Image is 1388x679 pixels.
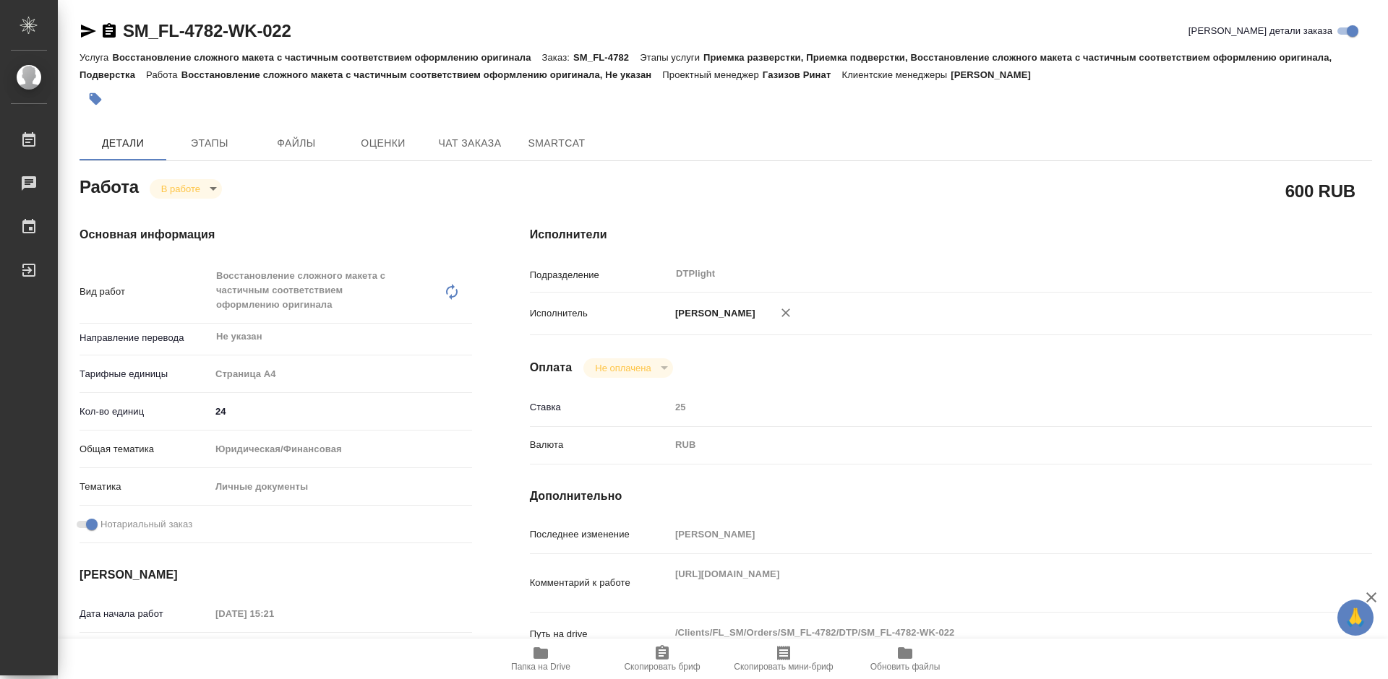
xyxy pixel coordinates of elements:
div: В работе [583,358,672,378]
p: Услуга [80,52,112,63]
p: Тематика [80,480,210,494]
p: Исполнитель [530,306,670,321]
p: Комментарий к работе [530,576,670,590]
div: Юридическая/Финансовая [210,437,472,462]
button: Скопировать мини-бриф [723,639,844,679]
span: Чат заказа [435,134,505,152]
span: [PERSON_NAME] детали заказа [1188,24,1332,38]
textarea: [URL][DOMAIN_NAME] [670,562,1302,601]
div: В работе [150,179,222,199]
button: В работе [157,183,205,195]
h4: Дополнительно [530,488,1372,505]
p: Ставка [530,400,670,415]
button: Скопировать ссылку для ЯМессенджера [80,22,97,40]
h4: [PERSON_NAME] [80,566,472,584]
span: Детали [88,134,158,152]
span: Обновить файлы [870,662,941,672]
button: 🙏 [1337,600,1374,636]
h4: Исполнители [530,226,1372,243]
p: Кол-во единиц [80,405,210,419]
p: Приемка разверстки, Приемка подверстки, Восстановление сложного макета с частичным соответствием ... [80,52,1332,80]
textarea: /Clients/FL_SM/Orders/SM_FL-4782/DTP/SM_FL-4782-WK-022 [670,620,1302,645]
p: Валюта [530,438,670,452]
button: Добавить тэг [80,83,111,115]
span: 🙏 [1343,602,1368,633]
p: Направление перевода [80,331,210,345]
div: Страница А4 [210,362,472,386]
button: Удалить исполнителя [770,297,802,329]
p: Общая тематика [80,442,210,457]
p: Дата начала работ [80,607,210,621]
p: Этапы услуги [640,52,703,63]
span: Этапы [175,134,244,152]
h4: Основная информация [80,226,472,243]
button: Обновить файлы [844,639,966,679]
p: Проектный менеджер [662,69,762,80]
h4: Оплата [530,359,573,376]
h2: Работа [80,173,139,199]
p: SM_FL-4782 [573,52,640,63]
p: Работа [146,69,181,80]
span: Оценки [348,134,418,152]
div: Личные документы [210,475,472,499]
h2: 600 RUB [1285,178,1355,203]
a: SM_FL-4782-WK-022 [123,21,291,40]
p: Клиентские менеджеры [841,69,951,80]
p: Восстановление сложного макета с частичным соответствием оформлению оригинала [112,52,541,63]
button: Не оплачена [591,362,655,374]
button: Скопировать ссылку [100,22,118,40]
p: Подразделение [530,268,670,282]
span: Нотариальный заказ [100,517,192,532]
div: RUB [670,433,1302,457]
p: [PERSON_NAME] [951,69,1042,80]
p: Вид работ [80,285,210,299]
p: Восстановление сложного макета с частичным соответствием оформлению оригинала, Не указан [181,69,663,80]
p: [PERSON_NAME] [670,306,755,321]
p: Заказ: [542,52,573,63]
span: Папка на Drive [511,662,570,672]
p: Газизов Ринат [763,69,842,80]
button: Скопировать бриф [601,639,723,679]
input: Пустое поле [670,397,1302,418]
span: Скопировать бриф [624,662,700,672]
span: Файлы [262,134,331,152]
input: ✎ Введи что-нибудь [210,401,472,422]
span: Скопировать мини-бриф [734,662,833,672]
p: Путь на drive [530,627,670,641]
p: Последнее изменение [530,527,670,542]
input: Пустое поле [670,524,1302,545]
span: SmartCat [522,134,591,152]
p: Тарифные единицы [80,367,210,381]
button: Папка на Drive [480,639,601,679]
input: Пустое поле [210,603,337,624]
